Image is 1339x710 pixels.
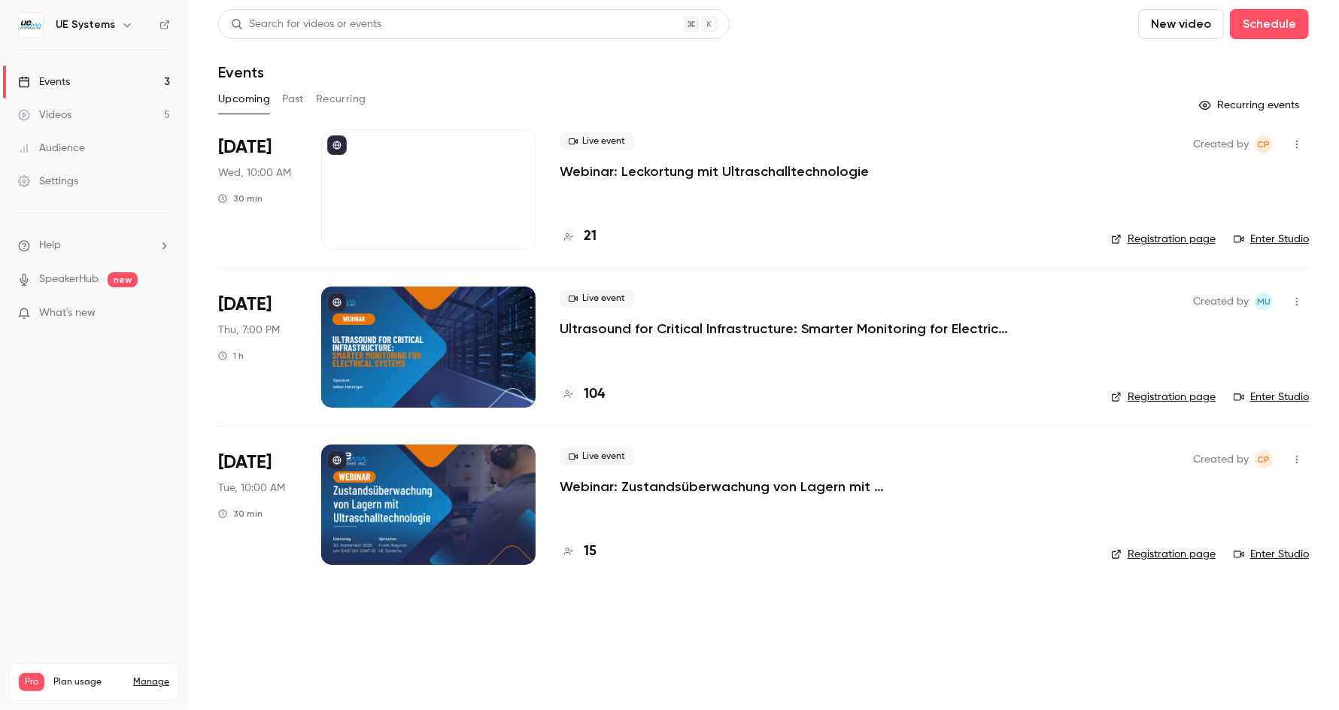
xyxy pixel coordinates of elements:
div: Audience [18,141,85,156]
div: Videos [18,108,71,123]
span: [DATE] [218,135,272,159]
div: Domain: [DOMAIN_NAME] [39,39,165,51]
div: Domain Overview [57,89,135,99]
a: Registration page [1111,232,1216,247]
a: 15 [560,542,597,562]
a: Enter Studio [1234,390,1309,405]
span: Created by [1193,451,1249,469]
button: Recurring [316,87,366,111]
span: Created by [1193,293,1249,311]
span: Marketing UE Systems [1255,293,1273,311]
div: 30 min [218,193,263,205]
span: What's new [39,305,96,321]
span: [DATE] [218,293,272,317]
button: Past [282,87,304,111]
span: CP [1258,135,1271,153]
span: MU [1257,293,1271,311]
h4: 15 [584,542,597,562]
div: Sep 30 Tue, 10:00 AM (Europe/Amsterdam) [218,445,297,565]
img: tab_domain_overview_orange.svg [41,87,53,99]
button: Upcoming [218,87,270,111]
span: Live event [560,132,634,150]
span: Created by [1193,135,1249,153]
div: Sep 18 Thu, 1:00 PM (America/New York) [218,287,297,407]
button: Recurring events [1192,93,1309,117]
a: Webinar: Leckortung mit Ultraschalltechnologie [560,162,869,181]
img: UE Systems [19,13,43,37]
a: Enter Studio [1234,547,1309,562]
h1: Events [218,63,264,81]
h6: UE Systems [56,17,115,32]
span: new [108,272,138,287]
img: website_grey.svg [24,39,36,51]
div: v 4.0.25 [42,24,74,36]
a: Manage [133,676,169,688]
span: CP [1258,451,1271,469]
span: Live event [560,290,634,308]
div: Events [18,74,70,90]
span: Live event [560,448,634,466]
div: Settings [18,174,78,189]
div: 30 min [218,508,263,520]
div: Sep 17 Wed, 10:00 AM (Europe/Amsterdam) [218,129,297,250]
img: logo_orange.svg [24,24,36,36]
li: help-dropdown-opener [18,238,170,253]
a: SpeakerHub [39,272,99,287]
span: [DATE] [218,451,272,475]
span: Wed, 10:00 AM [218,165,291,181]
button: Schedule [1230,9,1309,39]
a: Webinar: Zustandsüberwachung von Lagern mit Ultraschalltechnologie [560,478,1011,496]
span: Tue, 10:00 AM [218,481,285,496]
div: Search for videos or events [231,17,381,32]
a: 21 [560,226,597,247]
a: 104 [560,384,605,405]
h4: 21 [584,226,597,247]
span: Pro [19,673,44,691]
span: Plan usage [53,676,124,688]
a: Enter Studio [1234,232,1309,247]
span: Cláudia Pereira [1255,135,1273,153]
a: Ultrasound for Critical Infrastructure: Smarter Monitoring for Electrical Systems [560,320,1011,338]
a: Registration page [1111,390,1216,405]
img: tab_keywords_by_traffic_grey.svg [150,87,162,99]
button: New video [1138,9,1224,39]
span: Help [39,238,61,253]
div: 1 h [218,350,244,362]
span: Cláudia Pereira [1255,451,1273,469]
iframe: Noticeable Trigger [152,307,170,320]
a: Registration page [1111,547,1216,562]
span: Thu, 7:00 PM [218,323,280,338]
h4: 104 [584,384,605,405]
div: Keywords by Traffic [166,89,254,99]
